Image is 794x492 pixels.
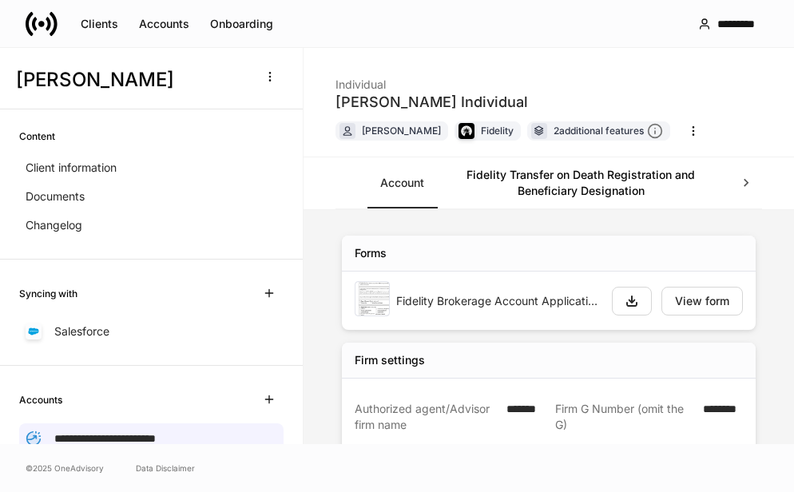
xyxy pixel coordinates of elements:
h6: Syncing with [19,286,77,301]
h6: Content [19,129,55,144]
h6: Accounts [19,392,62,407]
div: [PERSON_NAME] Individual [335,93,528,112]
div: [PERSON_NAME] [362,123,441,138]
div: View form [675,296,729,307]
div: Authorized agent/Advisor firm name [355,401,497,433]
div: Firm G Number (omit the G) [555,401,693,433]
div: Forms [355,245,387,261]
a: Fidelity Transfer on Death Registration and Beneficiary Designation [437,157,725,208]
a: Account [367,157,437,208]
div: Fidelity [481,123,514,138]
a: Client information [19,153,284,182]
p: Salesforce [54,323,109,339]
div: Onboarding [210,18,273,30]
div: Individual [335,67,528,93]
p: Client information [26,160,117,176]
div: 2 additional features [554,123,663,140]
button: Accounts [129,11,200,37]
button: Clients [70,11,129,37]
h3: [PERSON_NAME] [16,67,247,93]
p: Documents [26,188,85,204]
a: Changelog [19,211,284,240]
div: Firm settings [355,352,425,368]
div: Accounts [139,18,189,30]
div: Fidelity Brokerage Account Application Personal Registrations [396,293,599,309]
button: View form [661,287,743,315]
a: Data Disclaimer [136,462,195,474]
button: Onboarding [200,11,284,37]
a: Documents [19,182,284,211]
span: © 2025 OneAdvisory [26,462,104,474]
a: Salesforce [19,317,284,346]
p: Changelog [26,217,82,233]
div: Clients [81,18,118,30]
